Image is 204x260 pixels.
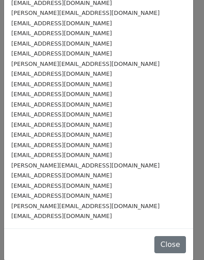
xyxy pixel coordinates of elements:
[11,213,112,219] small: [EMAIL_ADDRESS][DOMAIN_NAME]
[11,182,112,189] small: [EMAIL_ADDRESS][DOMAIN_NAME]
[11,203,160,209] small: [PERSON_NAME][EMAIL_ADDRESS][DOMAIN_NAME]
[11,9,160,16] small: [PERSON_NAME][EMAIL_ADDRESS][DOMAIN_NAME]
[11,60,160,67] small: [PERSON_NAME][EMAIL_ADDRESS][DOMAIN_NAME]
[11,101,112,108] small: [EMAIL_ADDRESS][DOMAIN_NAME]
[11,152,112,158] small: [EMAIL_ADDRESS][DOMAIN_NAME]
[11,30,112,37] small: [EMAIL_ADDRESS][DOMAIN_NAME]
[11,111,112,118] small: [EMAIL_ADDRESS][DOMAIN_NAME]
[11,20,112,27] small: [EMAIL_ADDRESS][DOMAIN_NAME]
[11,142,112,149] small: [EMAIL_ADDRESS][DOMAIN_NAME]
[154,236,186,253] button: Close
[11,40,112,47] small: [EMAIL_ADDRESS][DOMAIN_NAME]
[11,192,112,199] small: [EMAIL_ADDRESS][DOMAIN_NAME]
[11,121,112,128] small: [EMAIL_ADDRESS][DOMAIN_NAME]
[11,81,112,88] small: [EMAIL_ADDRESS][DOMAIN_NAME]
[11,172,112,179] small: [EMAIL_ADDRESS][DOMAIN_NAME]
[11,50,112,57] small: [EMAIL_ADDRESS][DOMAIN_NAME]
[11,131,112,138] small: [EMAIL_ADDRESS][DOMAIN_NAME]
[11,162,160,169] small: [PERSON_NAME][EMAIL_ADDRESS][DOMAIN_NAME]
[11,91,112,97] small: [EMAIL_ADDRESS][DOMAIN_NAME]
[11,70,112,77] small: [EMAIL_ADDRESS][DOMAIN_NAME]
[159,217,204,260] iframe: Chat Widget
